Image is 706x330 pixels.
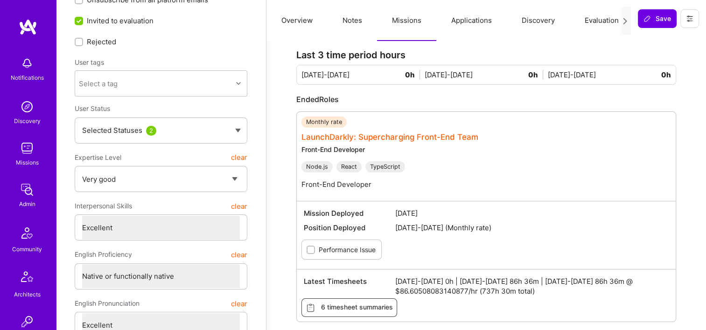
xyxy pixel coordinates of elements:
[296,50,676,60] div: Last 3 time period hours
[18,97,36,116] img: discovery
[301,132,478,142] a: LaunchDarkly: Supercharging Front-End Team
[75,246,132,263] span: English Proficiency
[395,208,669,218] span: [DATE]
[638,9,677,28] button: Save
[235,129,241,132] img: caret
[82,126,142,135] span: Selected Statuses
[301,161,333,172] div: Node.js
[528,70,543,80] span: 0h
[661,70,671,80] span: 0h
[548,70,671,80] div: [DATE]-[DATE]
[18,139,36,158] img: teamwork
[146,126,156,136] div: 2
[16,267,38,289] img: Architects
[395,223,669,233] span: [DATE]-[DATE] (Monthly rate)
[11,73,44,82] div: Notifications
[12,244,42,254] div: Community
[319,245,376,254] label: Performance Issue
[236,81,241,86] i: icon Chevron
[75,58,104,67] label: User tags
[16,158,39,167] div: Missions
[622,18,629,25] i: icon Next
[231,198,247,214] button: clear
[306,303,315,313] i: icon Timesheets
[87,37,116,47] span: Rejected
[304,276,395,296] span: Latest Timesheets
[301,298,397,317] button: 6 timesheet summaries
[14,116,41,126] div: Discovery
[395,276,669,296] span: [DATE]-[DATE] 0h | [DATE]-[DATE] 86h 36m | [DATE]-[DATE] 86h 36m @ $86.60508083140877/hr (737h 30...
[643,14,671,23] span: Save
[19,19,37,35] img: logo
[75,295,140,312] span: English Pronunciation
[75,104,110,112] span: User Status
[301,145,478,154] div: Front-End Developer
[405,70,420,80] span: 0h
[231,246,247,263] button: clear
[14,289,41,299] div: Architects
[425,70,548,80] div: [DATE]-[DATE]
[231,149,247,166] button: clear
[75,198,132,214] span: Interpersonal Skills
[306,302,393,313] span: 6 timesheet summaries
[304,223,395,233] span: Position Deployed
[19,199,35,209] div: Admin
[16,222,38,244] img: Community
[79,79,118,89] div: Select a tag
[296,94,676,104] div: Ended Roles
[301,117,347,128] div: Monthly rate
[301,179,478,189] p: Front-End Developer
[87,16,154,26] span: Invited to evaluation
[18,54,36,73] img: bell
[75,149,121,166] span: Expertise Level
[365,161,405,172] div: TypeScript
[18,180,36,199] img: admin teamwork
[336,161,362,172] div: React
[231,295,247,312] button: clear
[304,208,395,218] span: Mission Deployed
[301,70,425,80] div: [DATE]-[DATE]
